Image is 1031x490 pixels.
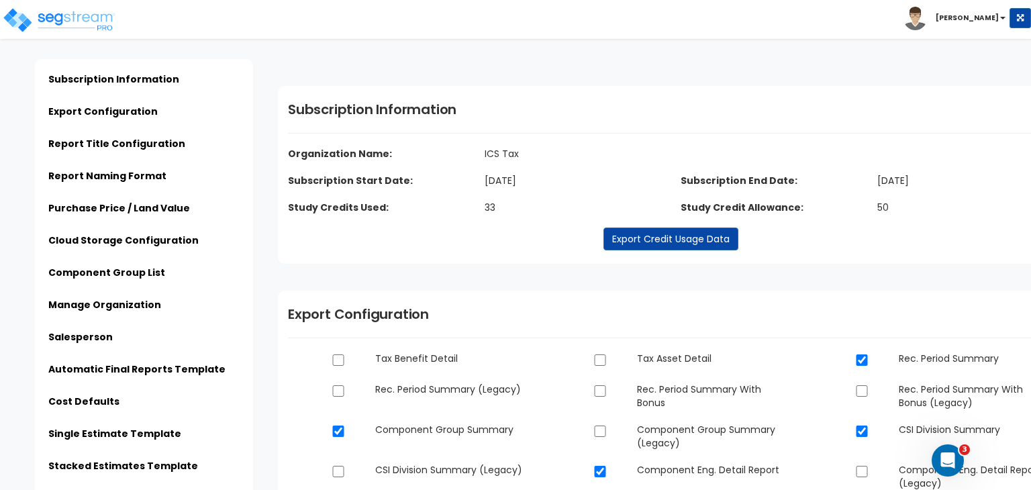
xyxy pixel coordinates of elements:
dt: Study Credits Used: [278,201,475,214]
a: Automatic Final Reports Template [48,362,226,376]
img: logo_pro_r.png [2,7,116,34]
dd: Rec. Period Summary With Bonus [627,383,801,409]
dd: CSI Division Summary (Legacy) [365,463,540,477]
a: Cost Defaults [48,395,119,408]
a: Salesperson [48,330,113,344]
dd: 33 [475,201,671,214]
span: 3 [959,444,970,455]
a: Purchase Price / Land Value [48,201,190,215]
dd: Tax Benefit Detail [365,352,540,365]
a: Stacked Estimates Template [48,459,198,473]
a: Subscription Information [48,72,179,86]
img: avatar.png [903,7,927,30]
a: Component Group List [48,266,165,279]
a: Export Credit Usage Data [603,228,738,250]
a: Single Estimate Template [48,427,181,440]
a: Export Configuration [48,105,158,118]
dt: Study Credit Allowance: [671,201,867,214]
dd: Component Eng. Detail Report [627,463,801,477]
a: Report Title Configuration [48,137,185,150]
a: Report Naming Format [48,169,166,183]
dd: Component Group Summary (Legacy) [627,423,801,450]
b: [PERSON_NAME] [936,13,999,23]
iframe: Intercom live chat [932,444,964,477]
dd: Component Group Summary [365,423,540,436]
dd: Tax Asset Detail [627,352,801,365]
dd: [DATE] [475,174,671,187]
a: Cloud Storage Configuration [48,234,199,247]
dd: ICS Tax [475,147,867,160]
a: Manage Organization [48,298,161,311]
dd: Rec. Period Summary (Legacy) [365,383,540,396]
dt: Subscription Start Date: [278,174,475,187]
dt: Organization Name: [278,147,671,160]
dt: Subscription End Date: [671,174,867,187]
